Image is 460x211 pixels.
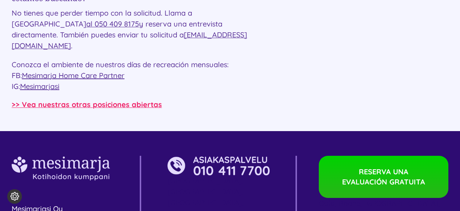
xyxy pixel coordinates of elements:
font: FB: [12,71,22,80]
a: Mesimarja Home Care Partner [22,71,124,80]
a: 001Activo 5 a 2x [12,155,110,165]
font: y reserva una entrevista directamente. También puedes enviar tu solicitud a [12,19,222,39]
a: >> Vea nuestras otras posiciones abiertas [12,100,162,109]
a: [EMAIL_ADDRESS][DOMAIN_NAME] [12,30,247,50]
font: RESERVA UNA EVALUACIÓN GRATUITA [342,167,425,186]
font: . [71,41,72,50]
font: Conozca el ambiente de nuestros días de recreación mensuales: [12,60,229,69]
a: RESERVA UNA EVALUACIÓN GRATUITA [319,156,448,198]
button: Configuración de cookies [7,189,22,204]
font: IG: [12,82,20,91]
font: No tienes que perder tiempo con la solicitud. Llama a [GEOGRAPHIC_DATA] [12,8,192,28]
a: Mesimarjasi [20,82,59,91]
a: 001Activo 6 a 2x [167,155,270,165]
a: al 050 409 8175 [86,19,139,28]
